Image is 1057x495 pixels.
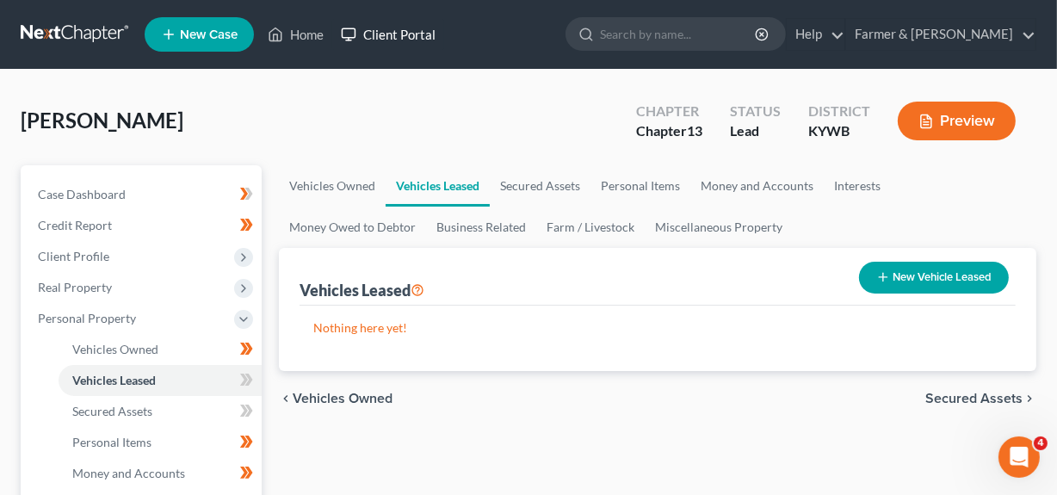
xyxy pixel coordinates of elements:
span: Client Profile [38,249,109,263]
button: chevron_left Vehicles Owned [279,392,393,405]
a: Vehicles Owned [59,334,262,365]
button: New Vehicle Leased [859,262,1009,294]
span: 4 [1034,436,1048,450]
a: Money and Accounts [690,165,824,207]
a: Farm / Livestock [536,207,645,248]
div: Lead [730,121,781,141]
span: Money and Accounts [72,466,185,480]
i: chevron_right [1023,392,1036,405]
span: Vehicles Owned [293,392,393,405]
a: Personal Items [590,165,690,207]
a: Miscellaneous Property [645,207,793,248]
button: Preview [898,102,1016,140]
a: Farmer & [PERSON_NAME] [846,19,1035,50]
a: Vehicles Owned [279,165,386,207]
span: 13 [687,122,702,139]
iframe: Intercom live chat [998,436,1040,478]
div: Chapter [636,102,702,121]
a: Vehicles Leased [386,165,490,207]
button: Secured Assets chevron_right [925,392,1036,405]
div: Status [730,102,781,121]
a: Client Portal [332,19,444,50]
span: Secured Assets [925,392,1023,405]
i: chevron_left [279,392,293,405]
div: District [808,102,870,121]
span: Secured Assets [72,404,152,418]
a: Help [787,19,844,50]
a: Personal Items [59,427,262,458]
span: Vehicles Owned [72,342,158,356]
span: New Case [180,28,238,41]
a: Secured Assets [59,396,262,427]
a: Money Owed to Debtor [279,207,426,248]
a: Vehicles Leased [59,365,262,396]
p: Nothing here yet! [313,319,1002,337]
a: Secured Assets [490,165,590,207]
span: Personal Items [72,435,151,449]
span: Personal Property [38,311,136,325]
div: KYWB [808,121,870,141]
a: Interests [824,165,891,207]
span: Vehicles Leased [72,373,156,387]
div: Chapter [636,121,702,141]
span: Real Property [38,280,112,294]
span: [PERSON_NAME] [21,108,183,133]
a: Credit Report [24,210,262,241]
span: Case Dashboard [38,187,126,201]
a: Case Dashboard [24,179,262,210]
a: Home [259,19,332,50]
a: Money and Accounts [59,458,262,489]
a: Business Related [426,207,536,248]
input: Search by name... [600,18,757,50]
span: Credit Report [38,218,112,232]
div: Vehicles Leased [300,280,424,300]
